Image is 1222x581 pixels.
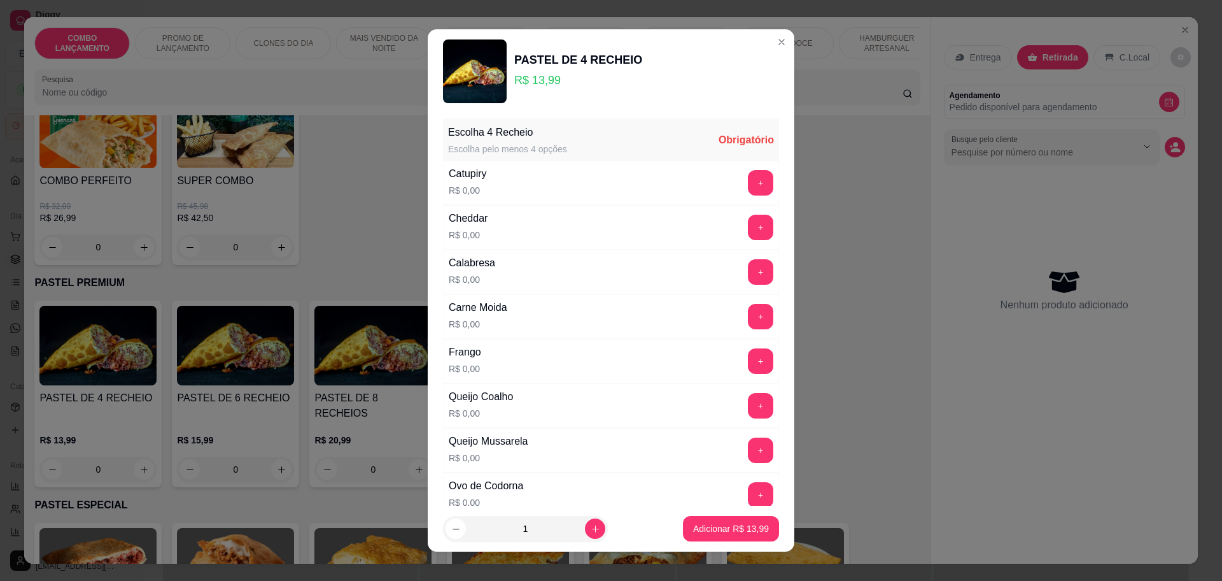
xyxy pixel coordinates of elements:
[693,522,769,535] p: Adicionar R$ 13,99
[448,143,567,155] div: Escolha pelo menos 4 opções
[748,348,773,374] button: add
[748,393,773,419] button: add
[446,519,466,539] button: decrease-product-quantity
[748,259,773,285] button: add
[449,434,528,449] div: Queijo Mussarela
[585,519,605,539] button: increase-product-quantity
[449,478,523,494] div: Ovo de Codorna
[449,407,513,420] p: R$ 0,00
[448,125,567,140] div: Escolha 4 Recheio
[449,452,528,464] p: R$ 0,00
[748,304,773,329] button: add
[748,482,773,508] button: add
[449,300,507,315] div: Carne Moida
[449,496,523,509] p: R$ 0,00
[748,215,773,240] button: add
[683,516,779,542] button: Adicionar R$ 13,99
[449,389,513,405] div: Queijo Coalho
[719,133,774,148] div: Obrigatório
[449,211,488,226] div: Cheddar
[449,362,481,375] p: R$ 0,00
[449,345,481,360] div: Frango
[748,170,773,196] button: add
[514,71,642,89] p: R$ 13,99
[449,273,495,286] p: R$ 0,00
[449,229,488,241] p: R$ 0,00
[449,184,487,197] p: R$ 0,00
[443,39,507,103] img: product-image
[771,32,792,52] button: Close
[514,51,642,69] div: PASTEL DE 4 RECHEIO
[449,318,507,331] p: R$ 0,00
[449,166,487,182] div: Catupiry
[449,255,495,271] div: Calabresa
[748,438,773,463] button: add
